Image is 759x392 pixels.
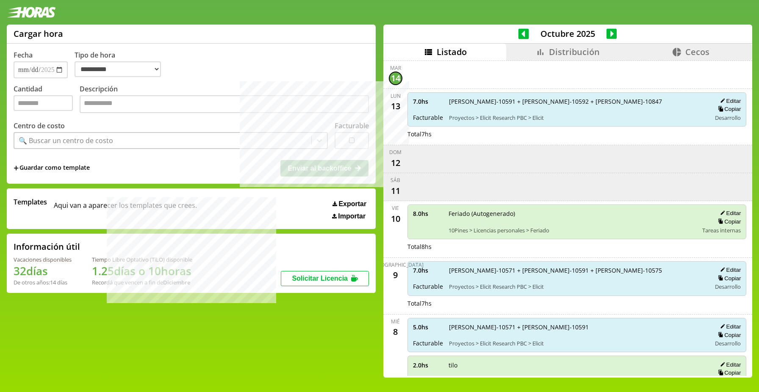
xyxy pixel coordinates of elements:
div: 12 [389,156,402,169]
span: 7.0 hs [413,97,443,105]
button: Copiar [715,331,741,339]
span: Desarrollo [715,114,741,121]
h1: 1.25 días o 10 horas [92,263,192,279]
span: Cecos [685,46,709,58]
div: 11 [389,184,402,197]
span: Proyectos > Elicit Research PBC > Elicit [449,114,706,121]
span: 8.0 hs [413,210,443,218]
span: 7.0 hs [413,266,443,274]
div: Tiempo Libre Optativo (TiLO) disponible [92,256,192,263]
button: Editar [717,210,741,217]
div: dom [389,149,402,156]
span: 5.0 hs [413,323,443,331]
span: Proyectos > Elicit Research PBC > Elicit [449,340,706,347]
h1: 32 días [14,263,72,279]
span: Desarrollo [715,340,741,347]
select: Tipo de hora [75,61,161,77]
label: Fecha [14,50,33,60]
button: Editar [717,361,741,368]
button: Copiar [715,105,741,113]
textarea: Descripción [80,95,369,113]
h1: Cargar hora [14,28,63,39]
div: Total 7 hs [407,299,747,307]
div: 10 [389,212,402,225]
span: Aqui van a aparecer los templates que crees. [54,197,197,220]
span: Facturable [413,282,443,290]
span: +Guardar como template [14,163,90,173]
button: Editar [717,266,741,273]
div: Total 8 hs [407,243,747,251]
button: Copiar [715,218,741,225]
span: Solicitar Licencia [292,275,348,282]
div: mar [390,64,401,72]
div: sáb [391,177,400,184]
div: [DEMOGRAPHIC_DATA] [368,261,424,268]
button: Editar [717,323,741,330]
span: Tareas internas [702,226,741,234]
button: Copiar [715,369,741,376]
div: 🔍 Buscar un centro de costo [19,136,113,145]
span: [PERSON_NAME]-10591 + [PERSON_NAME]-10592 + [PERSON_NAME]-10847 [449,97,706,105]
span: Facturable [413,339,443,347]
img: logotipo [7,7,56,18]
span: + [14,163,19,173]
div: 9 [389,268,402,282]
div: lun [391,92,401,99]
span: Octubre 2025 [529,28,607,39]
div: mié [391,318,400,325]
button: Editar [717,97,741,105]
span: Feriado (Autogenerado) [449,210,697,218]
span: tilo [449,361,706,369]
div: Vacaciones disponibles [14,256,72,263]
h2: Información útil [14,241,80,252]
div: vie [392,204,399,212]
span: Listado [437,46,467,58]
div: De otros años: 14 días [14,279,72,286]
span: Facturable [413,113,443,121]
span: Distribución [549,46,600,58]
label: Descripción [80,84,369,115]
span: Proyectos > Elicit Research PBC > Elicit [449,283,706,290]
label: Centro de costo [14,121,65,130]
span: Desarrollo [715,283,741,290]
span: Importar [338,213,366,220]
label: Facturable [335,121,369,130]
span: Templates [14,197,47,207]
div: Total 7 hs [407,130,747,138]
button: Solicitar Licencia [281,271,369,286]
div: Recordá que vencen a fin de [92,279,192,286]
div: 14 [389,72,402,85]
span: 2.0 hs [413,361,443,369]
span: [PERSON_NAME]-10571 + [PERSON_NAME]-10591 [449,323,706,331]
label: Cantidad [14,84,80,115]
input: Cantidad [14,95,73,111]
div: scrollable content [383,61,752,376]
span: 10Pines > Licencias personales > Feriado [449,226,697,234]
b: Diciembre [163,279,190,286]
div: 8 [389,325,402,339]
button: Copiar [715,275,741,282]
span: [PERSON_NAME]-10571 + [PERSON_NAME]-10591 + [PERSON_NAME]-10575 [449,266,706,274]
div: 13 [389,99,402,113]
span: Exportar [338,200,366,208]
button: Exportar [330,200,369,208]
label: Tipo de hora [75,50,168,78]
